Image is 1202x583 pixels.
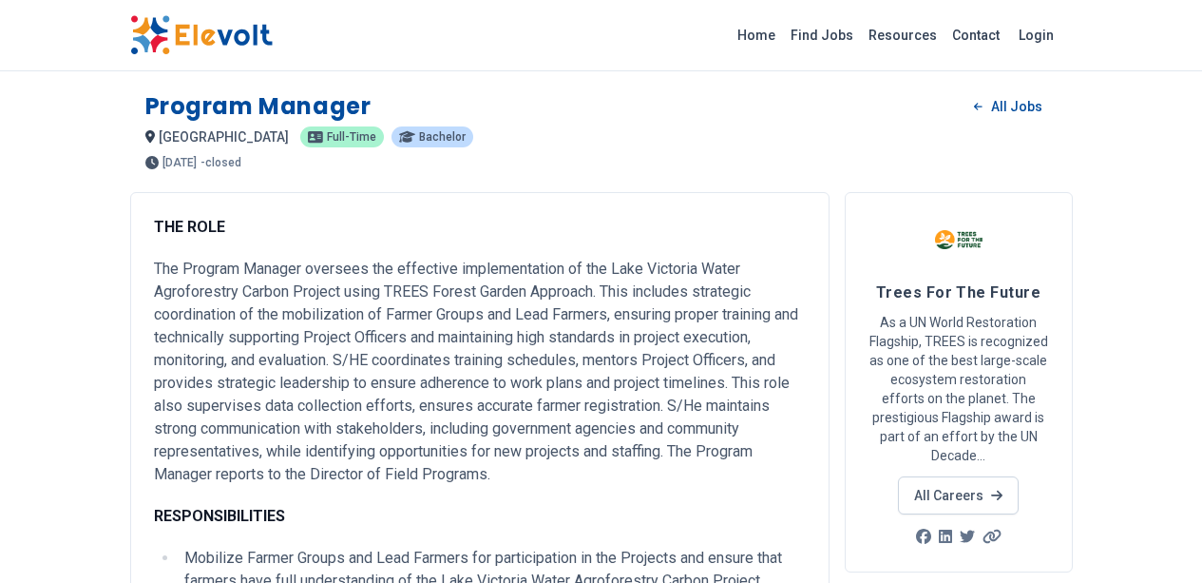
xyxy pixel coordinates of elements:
span: Full-time [327,131,376,143]
p: - closed [200,157,241,168]
span: Trees For The Future [876,283,1040,301]
strong: THE ROLE [154,218,225,236]
img: Elevolt [130,15,273,55]
p: As a UN World Restoration Flagship, TREES is recognized as one of the best large-scale ecosystem ... [868,313,1049,465]
a: Login [1007,16,1065,54]
h1: Program Manager [145,91,372,122]
span: [DATE] [162,157,197,168]
span: [GEOGRAPHIC_DATA] [159,129,289,145]
a: All Jobs [959,92,1057,121]
a: All Careers [898,476,1019,515]
strong: RESPONSIBILITIES [154,507,285,525]
a: Contact [944,20,1007,50]
span: Bachelor [419,131,466,143]
a: Home [730,20,783,50]
a: Find Jobs [783,20,861,50]
img: Trees For The Future [935,216,983,263]
p: The Program Manager oversees the effective implementation of the Lake Victoria Water Agroforestry... [154,258,806,486]
a: Resources [861,20,944,50]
